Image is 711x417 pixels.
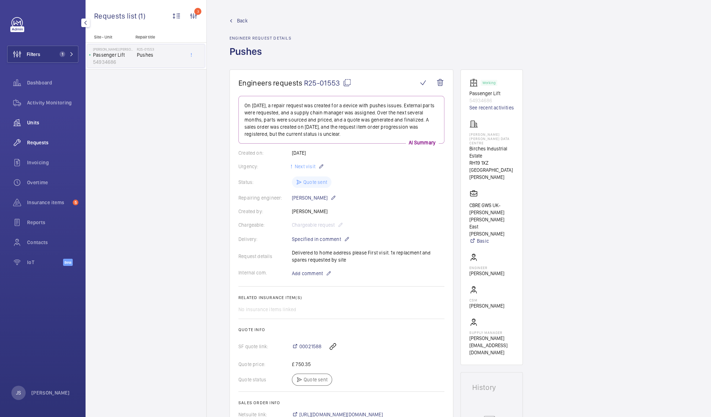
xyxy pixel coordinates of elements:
[7,46,78,63] button: Filters1
[137,47,184,51] h2: R25-01553
[238,78,303,87] span: Engineers requests
[94,11,138,20] span: Requests list
[472,384,511,391] h1: History
[16,389,21,396] p: JS
[469,270,504,277] p: [PERSON_NAME]
[63,259,73,266] span: Beta
[469,104,514,111] a: See recent activities
[27,139,78,146] span: Requests
[244,102,438,138] p: On [DATE], a repair request was created for a device with pushes issues. External parts were requ...
[238,400,444,405] h2: Sales order info
[237,17,248,24] span: Back
[27,179,78,186] span: Overtime
[135,35,182,40] p: Repair title
[31,389,70,396] p: [PERSON_NAME]
[86,35,133,40] p: Site - Unit
[469,302,504,309] p: [PERSON_NAME]
[469,145,514,159] p: Birches Industrial Estate
[469,202,514,237] p: CBRE GWS UK- [PERSON_NAME] [PERSON_NAME] East [PERSON_NAME]
[27,51,40,58] span: Filters
[27,239,78,246] span: Contacts
[292,343,321,350] a: 00021588
[469,335,514,356] p: [PERSON_NAME][EMAIL_ADDRESS][DOMAIN_NAME]
[292,194,336,202] p: [PERSON_NAME]
[469,97,514,104] p: 54934686
[292,235,350,243] p: Specified in comment
[469,330,514,335] p: Supply manager
[60,51,65,57] span: 1
[304,78,351,87] span: R25-01553
[238,327,444,332] h2: Quote info
[469,78,481,87] img: elevator.svg
[93,51,134,58] p: Passenger Lift
[27,259,63,266] span: IoT
[469,237,514,244] a: Basic
[293,164,315,169] span: Next visit
[27,99,78,106] span: Activity Monitoring
[93,58,134,66] p: 54934686
[93,47,134,51] p: [PERSON_NAME] [PERSON_NAME] Data Centre
[299,343,321,350] span: 00021588
[137,51,184,58] span: Pushes
[469,132,514,145] p: [PERSON_NAME] [PERSON_NAME] Data Centre
[469,159,514,181] p: RH19 1XZ [GEOGRAPHIC_DATA][PERSON_NAME]
[483,82,495,84] p: Working
[27,199,70,206] span: Insurance items
[73,200,78,205] span: 5
[469,90,514,97] p: Passenger Lift
[238,295,444,300] h2: Related insurance item(s)
[230,45,292,69] h1: Pushes
[27,79,78,86] span: Dashboard
[27,159,78,166] span: Invoicing
[406,139,438,146] p: AI Summary
[27,119,78,126] span: Units
[292,270,323,277] span: Add comment
[469,298,504,302] p: CSM
[469,266,504,270] p: Engineer
[27,219,78,226] span: Reports
[230,36,292,41] h2: Engineer request details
